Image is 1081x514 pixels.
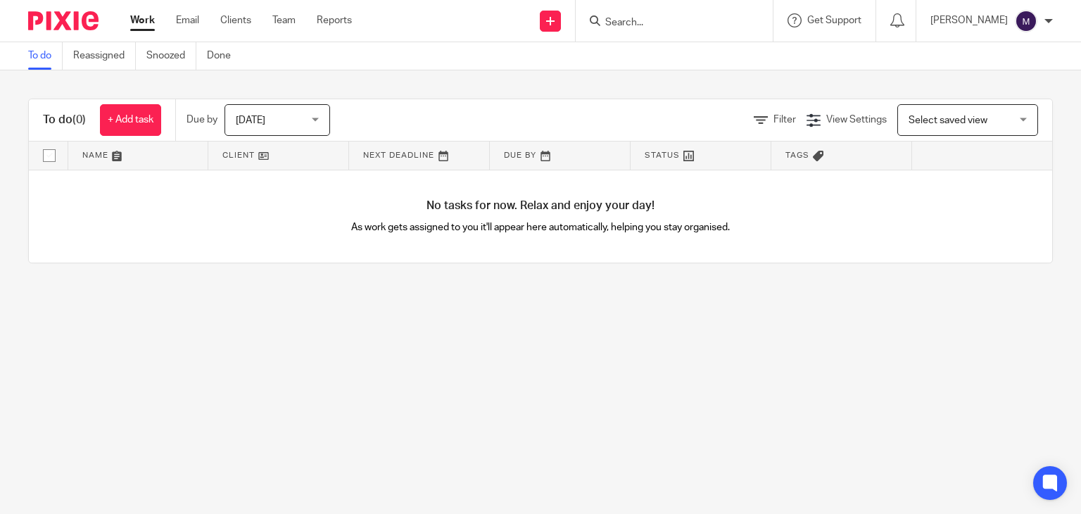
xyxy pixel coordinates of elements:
span: Tags [785,151,809,159]
span: Get Support [807,15,861,25]
span: (0) [72,114,86,125]
span: [DATE] [236,115,265,125]
p: Due by [187,113,217,127]
a: Clients [220,13,251,27]
a: To do [28,42,63,70]
h4: No tasks for now. Relax and enjoy your day! [29,199,1052,213]
span: Filter [773,115,796,125]
a: + Add task [100,104,161,136]
a: Team [272,13,296,27]
input: Search [604,17,731,30]
a: Work [130,13,155,27]
span: View Settings [826,115,887,125]
p: As work gets assigned to you it'll appear here automatically, helping you stay organised. [285,220,797,234]
h1: To do [43,113,86,127]
a: Snoozed [146,42,196,70]
a: Reports [317,13,352,27]
img: svg%3E [1015,10,1037,32]
a: Reassigned [73,42,136,70]
a: Done [207,42,241,70]
a: Email [176,13,199,27]
span: Select saved view [909,115,987,125]
img: Pixie [28,11,99,30]
p: [PERSON_NAME] [930,13,1008,27]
